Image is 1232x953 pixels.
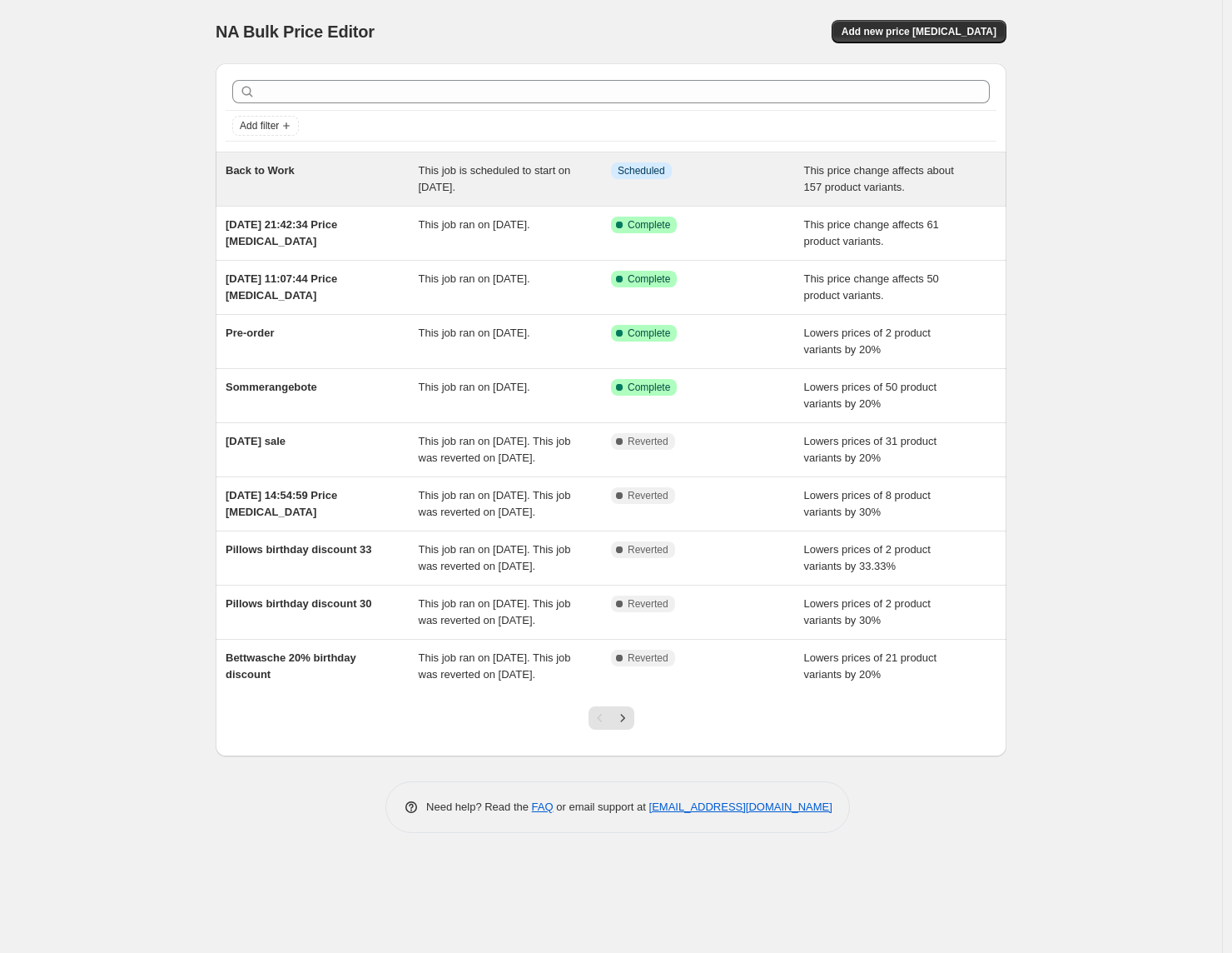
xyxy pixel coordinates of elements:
[618,164,665,177] span: Scheduled
[804,489,931,518] span: Lowers prices of 8 product variants by 30%
[419,651,571,681] span: This job ran on [DATE]. This job was reverted on [DATE].
[628,435,668,448] span: Reverted
[804,272,939,302] span: This price change affects 50 product variants.
[628,651,668,665] span: Reverted
[226,489,337,518] span: [DATE] 14:54:59 Price [MEDICAL_DATA]
[628,543,668,556] span: Reverted
[226,543,372,556] span: Pillows birthday discount 33
[628,327,670,340] span: Complete
[628,218,670,232] span: Complete
[226,218,337,247] span: [DATE] 21:42:34 Price [MEDICAL_DATA]
[554,801,649,813] span: or email support at
[649,801,832,813] a: [EMAIL_ADDRESS][DOMAIN_NAME]
[419,164,571,193] span: This job is scheduled to start on [DATE].
[628,597,668,611] span: Reverted
[804,381,937,410] span: Lowers prices of 50 product variants by 20%
[804,597,931,626] span: Lowers prices of 2 product variants by 30%
[419,597,571,626] span: This job ran on [DATE]. This job was reverted on [DATE].
[532,801,554,813] a: FAQ
[804,435,937,464] span: Lowers prices of 31 product variants by 20%
[804,651,937,681] span: Lowers prices of 21 product variants by 20%
[226,327,275,339] span: Pre-order
[589,706,634,730] nav: Pagination
[419,543,571,572] span: This job ran on [DATE]. This job was reverted on [DATE].
[426,801,532,813] span: Need help? Read the
[419,381,530,393] span: This job ran on [DATE].
[226,272,337,302] span: [DATE] 11:07:44 Price [MEDICAL_DATA]
[419,489,571,518] span: This job ran on [DATE]. This job was reverted on [DATE].
[419,435,571,464] span: This job ran on [DATE]. This job was reverted on [DATE].
[628,381,670,394] span: Complete
[419,272,530,285] span: This job ran on [DATE].
[611,706,634,730] button: Next
[226,651,356,681] span: Bettwasche 20% birthday discount
[419,327,530,339] span: This job ran on [DATE].
[226,164,295,177] span: Back to Work
[226,435,286,447] span: [DATE] sale
[804,327,931,356] span: Lowers prices of 2 product variants by 20%
[240,119,279,132] span: Add filter
[804,218,939,247] span: This price change affects 61 product variants.
[419,218,530,231] span: This job ran on [DATE].
[832,20,1006,43] button: Add new price [MEDICAL_DATA]
[216,22,375,41] span: NA Bulk Price Editor
[842,25,996,38] span: Add new price [MEDICAL_DATA]
[628,272,670,286] span: Complete
[232,116,299,136] button: Add filter
[226,381,317,393] span: Sommerangebote
[804,164,954,193] span: This price change affects about 157 product variants.
[226,597,372,610] span: Pillows birthday discount 30
[804,543,931,572] span: Lowers prices of 2 product variants by 33.33%
[628,489,668,502] span: Reverted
